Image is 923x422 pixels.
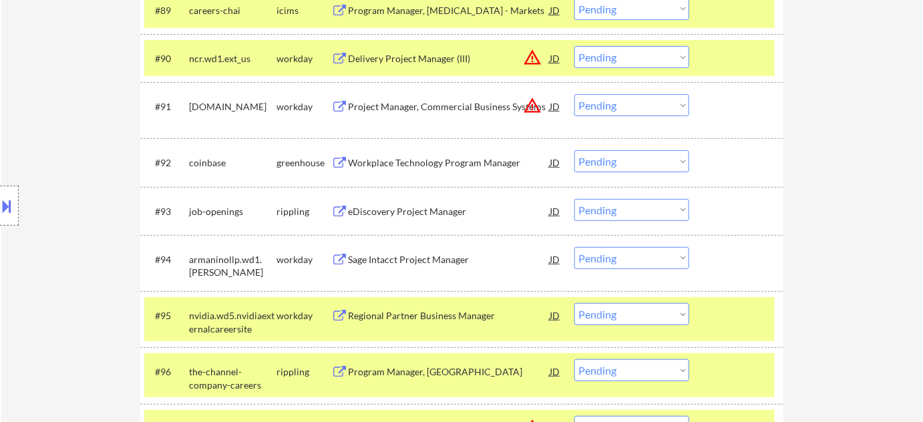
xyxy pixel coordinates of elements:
div: JD [548,359,562,383]
div: #96 [155,365,178,379]
div: JD [548,199,562,223]
div: ncr.wd1.ext_us [189,52,276,65]
div: JD [548,150,562,174]
div: rippling [276,365,331,379]
div: workday [276,100,331,114]
div: JD [548,247,562,271]
div: Regional Partner Business Manager [348,309,550,323]
div: Project Manager, Commercial Business Systems [348,100,550,114]
button: warning_amber [523,48,542,67]
div: icims [276,4,331,17]
div: Workplace Technology Program Manager [348,156,550,170]
div: Program Manager, [MEDICAL_DATA] - Markets [348,4,550,17]
div: eDiscovery Project Manager [348,205,550,218]
div: careers-chai [189,4,276,17]
div: the-channel-company-careers [189,365,276,391]
div: Sage Intacct Project Manager [348,253,550,266]
div: Program Manager, [GEOGRAPHIC_DATA] [348,365,550,379]
div: JD [548,303,562,327]
div: workday [276,309,331,323]
div: #90 [155,52,178,65]
div: workday [276,253,331,266]
div: Delivery Project Manager (III) [348,52,550,65]
div: #89 [155,4,178,17]
div: workday [276,52,331,65]
button: warning_amber [523,96,542,115]
div: JD [548,94,562,118]
div: rippling [276,205,331,218]
div: greenhouse [276,156,331,170]
div: JD [548,46,562,70]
